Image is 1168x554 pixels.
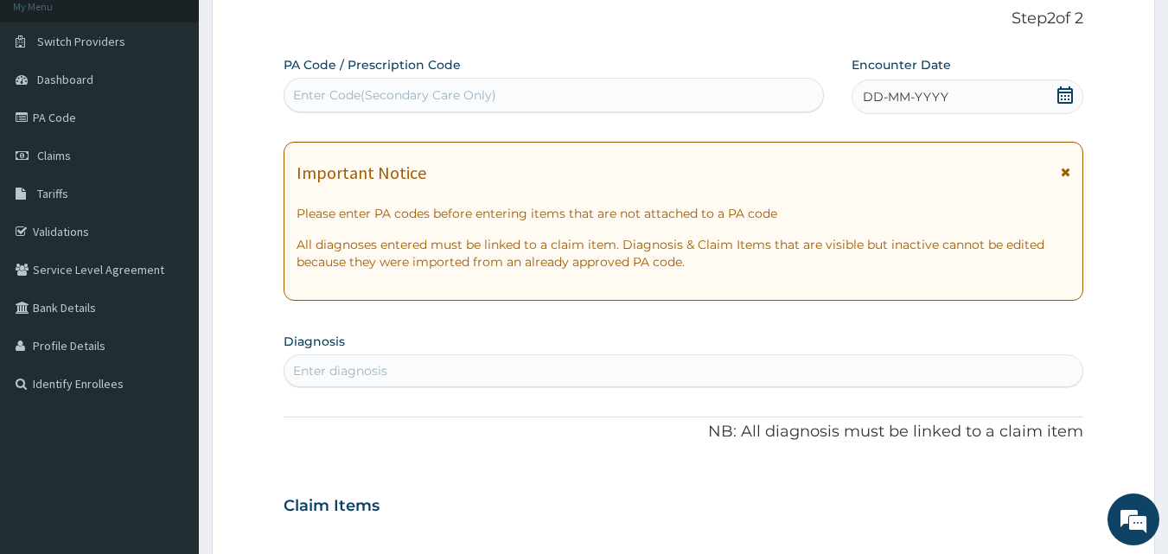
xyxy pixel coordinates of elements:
[9,370,329,430] textarea: Type your message and hit 'Enter'
[37,34,125,49] span: Switch Providers
[32,86,70,130] img: d_794563401_company_1708531726252_794563401
[284,56,461,73] label: PA Code / Prescription Code
[297,236,1071,271] p: All diagnoses entered must be linked to a claim item. Diagnosis & Claim Items that are visible bu...
[284,9,325,50] div: Minimize live chat window
[37,186,68,201] span: Tariffs
[284,10,1084,29] p: Step 2 of 2
[37,72,93,87] span: Dashboard
[90,97,290,119] div: Chat with us now
[297,163,426,182] h1: Important Notice
[852,56,951,73] label: Encounter Date
[100,167,239,341] span: We're online!
[293,86,496,104] div: Enter Code(Secondary Care Only)
[293,362,387,379] div: Enter diagnosis
[37,148,71,163] span: Claims
[284,333,345,350] label: Diagnosis
[297,205,1071,222] p: Please enter PA codes before entering items that are not attached to a PA code
[863,88,948,105] span: DD-MM-YYYY
[284,421,1084,443] p: NB: All diagnosis must be linked to a claim item
[284,497,380,516] h3: Claim Items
